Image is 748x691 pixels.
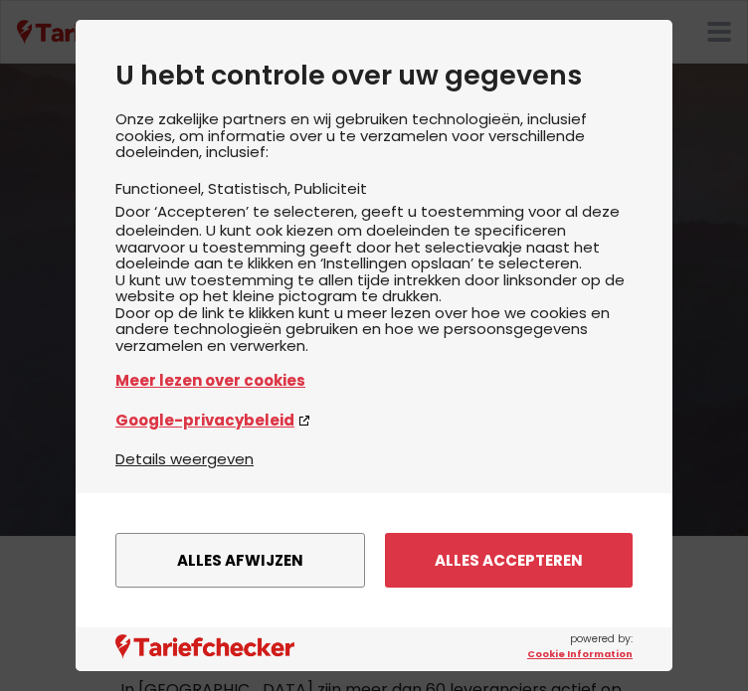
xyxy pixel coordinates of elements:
li: Functioneel [115,178,208,199]
div: Onze zakelijke partners en wij gebruiken technologieën, inclusief cookies, om informatie over u t... [115,111,633,447]
a: Cookie Information [527,647,633,661]
h2: U hebt controle over uw gegevens [115,60,633,91]
a: Google-privacybeleid [115,409,633,432]
div: menu [76,493,672,627]
button: Alles accepteren [385,533,633,588]
li: Publiciteit [294,178,367,199]
img: logo [115,634,294,659]
a: Meer lezen over cookies [115,369,633,392]
button: Alles afwijzen [115,533,365,588]
li: Statistisch [208,178,294,199]
button: Details weergeven [115,447,254,470]
span: powered by: [527,631,633,661]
